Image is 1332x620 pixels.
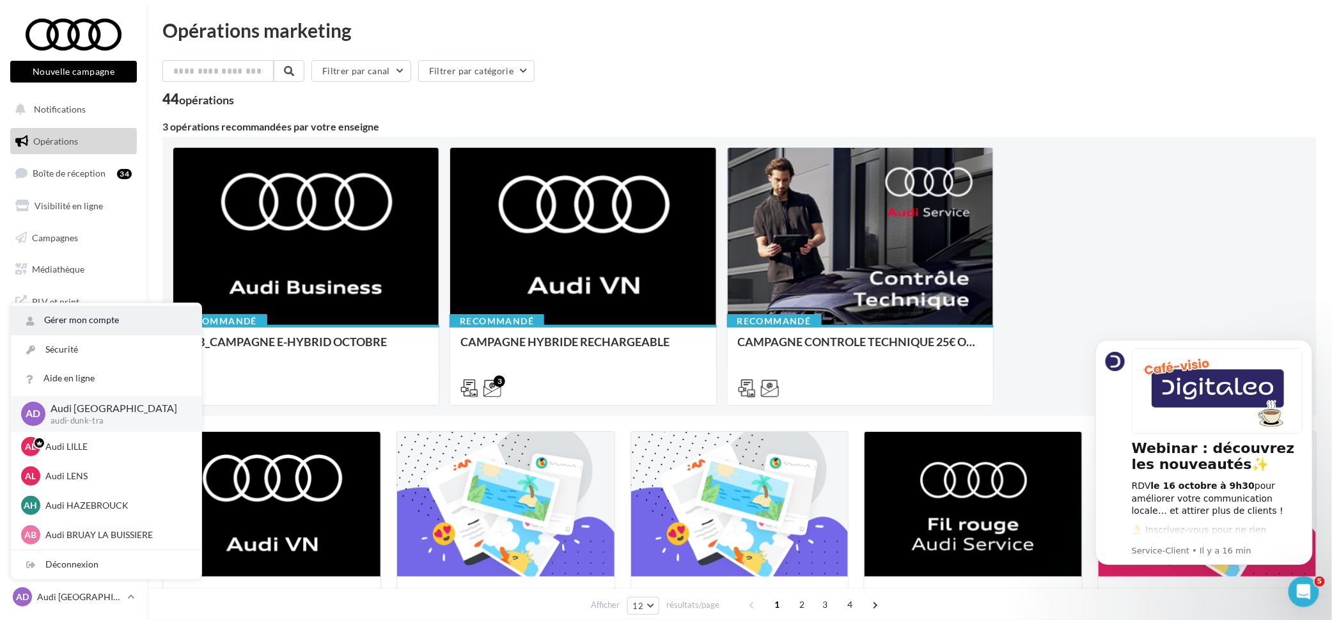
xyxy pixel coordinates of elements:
button: Nouvelle campagne [10,61,137,83]
div: Recommandé [173,314,267,328]
span: Boîte de réception [33,168,106,179]
div: Calendrier éditorial national : semaine du 29.09 au 05.10 [641,587,838,612]
p: Audi [GEOGRAPHIC_DATA] [51,401,181,416]
a: Boîte de réception34 [8,159,139,187]
a: Médiathèque [8,256,139,283]
span: Opérations [33,136,78,147]
span: Visibilité en ligne [35,200,103,211]
span: AH [24,499,38,512]
p: Audi HAZEBROUCK [45,499,186,512]
div: opérations [179,94,234,106]
span: 1 [767,594,787,615]
span: PLV et print personnalisable [32,293,132,321]
p: audi-dunk-tra [51,415,181,427]
a: Aide en ligne [11,364,201,393]
a: Visibilité en ligne [8,193,139,219]
button: Filtrer par canal [311,60,411,82]
div: CAMPAGNE HYBRIDE RECHARGEABLE [460,335,705,361]
a: Opérations [8,128,139,155]
span: 4 [840,594,860,615]
span: AL [26,440,36,453]
div: CAMPAGNE CONTROLE TECHNIQUE 25€ OCTOBRE [738,335,983,361]
button: 12 [627,597,660,615]
span: Campagnes [32,232,78,242]
a: Sécurité [11,335,201,364]
button: Filtrer par catégorie [418,60,535,82]
div: 34 [117,169,132,179]
a: AD Audi [GEOGRAPHIC_DATA] [10,585,137,609]
span: 2 [792,594,812,615]
iframe: Intercom notifications message [1076,324,1332,614]
div: 44 [162,92,234,106]
p: Audi [GEOGRAPHIC_DATA] [37,591,122,603]
p: Audi LENS [45,470,186,482]
div: Recommandé [450,314,544,328]
div: AUDI_VN OFFRES A1/Q2 - 10 au 31 octobre [173,587,370,612]
span: AD [16,591,29,603]
div: Déconnexion [11,550,201,579]
div: FIL ROUGE OCTOBRE - AUDI SERVICE [875,587,1072,612]
span: 3 [815,594,835,615]
a: Gérer mon compte [11,306,201,335]
div: Calendrier éditorial national : semaine du 06.10 au 12.10 [407,587,604,612]
span: AD [26,406,41,421]
a: Campagnes [8,225,139,251]
p: Audi LILLE [45,440,186,453]
span: Afficher [592,599,620,611]
a: PLV et print personnalisable [8,288,139,326]
div: Recommandé [727,314,822,328]
span: Médiathèque [32,264,84,274]
span: Notifications [34,104,86,115]
div: 3 opérations recommandées par votre enseigne [162,122,1317,132]
span: AB [25,529,37,541]
button: Notifications [8,96,134,123]
span: 12 [633,601,644,611]
div: B2B_CAMPAGNE E-HYBRID OCTOBRE [184,335,428,361]
div: 3 [494,376,505,387]
iframe: Intercom live chat [1289,576,1319,607]
span: résultats/page [666,599,719,611]
p: Audi BRUAY LA BUISSIERE [45,529,186,541]
span: 5 [1315,576,1325,587]
span: AL [26,470,36,482]
div: Opérations marketing [162,20,1317,40]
